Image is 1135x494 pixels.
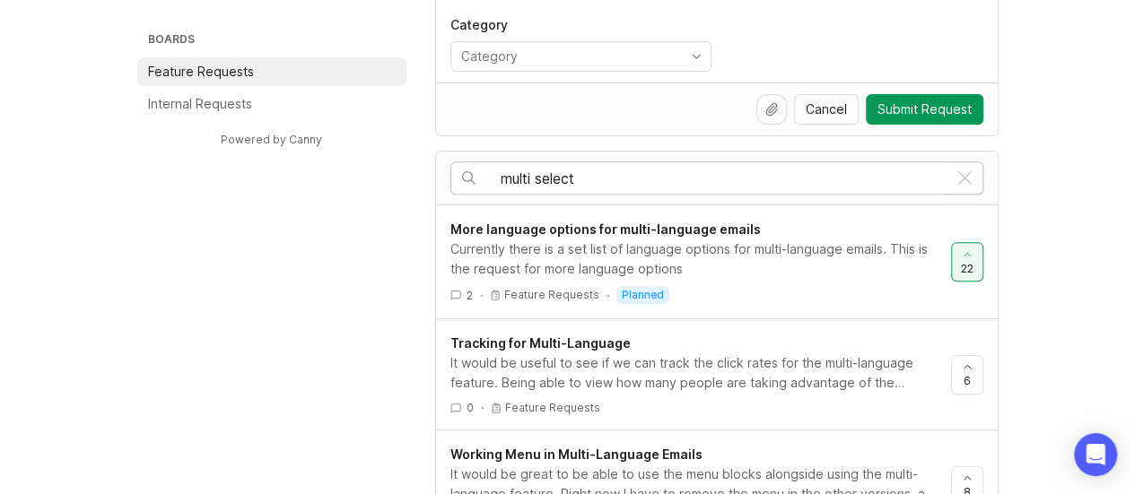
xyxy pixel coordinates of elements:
input: Category [461,47,680,66]
p: planned [622,288,664,302]
input: Search… [501,169,947,188]
span: More language options for multi-language emails [450,221,761,237]
button: Cancel [794,94,859,125]
div: · [480,288,483,303]
a: Internal Requests [137,90,406,118]
span: 0 [467,400,474,415]
a: Powered by Canny [218,129,325,150]
p: Internal Requests [148,95,252,113]
div: · [607,288,609,303]
div: toggle menu [450,41,712,72]
a: Tracking for Multi-LanguageIt would be useful to see if we can track the click rates for the mult... [450,334,951,415]
p: Feature Requests [505,401,600,415]
span: Tracking for Multi-Language [450,335,631,351]
span: 6 [964,373,971,388]
div: Currently there is a set list of language options for multi-language emails. This is the request ... [450,239,937,279]
a: More language options for multi-language emailsCurrently there is a set list of language options ... [450,220,951,304]
div: Open Intercom Messenger [1074,433,1117,476]
p: Feature Requests [148,63,254,81]
a: Feature Requests [137,57,406,86]
p: Category [450,16,712,34]
span: 2 [467,288,473,303]
p: Feature Requests [504,288,599,302]
span: Working Menu in Multi-Language Emails [450,446,703,462]
button: Submit Request [866,94,983,125]
button: 22 [951,242,983,282]
span: Submit Request [877,100,972,118]
span: 22 [961,261,973,276]
svg: toggle icon [682,49,711,64]
h3: Boards [144,29,406,54]
span: Cancel [806,100,847,118]
div: It would be useful to see if we can track the click rates for the multi-language feature. Being a... [450,353,937,393]
div: · [481,400,484,415]
button: 6 [951,355,983,394]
